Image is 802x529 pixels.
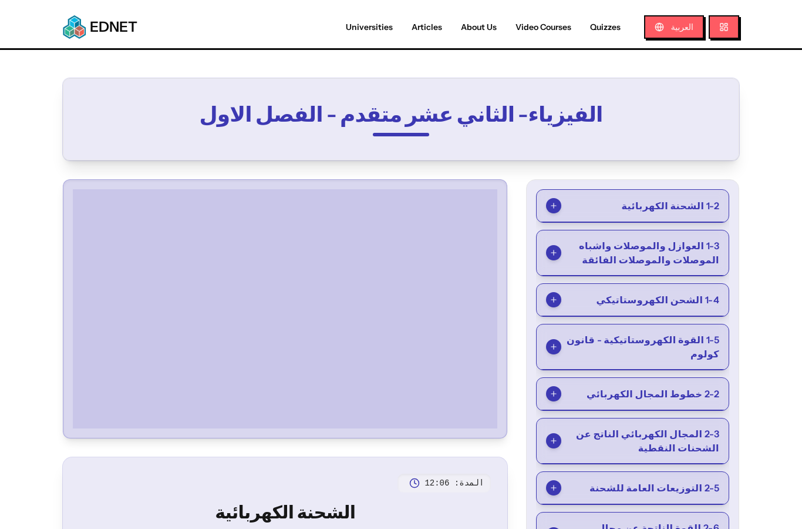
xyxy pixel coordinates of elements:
a: Video Courses [506,15,581,28]
button: 2-3 المجال الكهربائي الناتج عن الشحنات النقطية [537,413,729,458]
a: Universities [336,15,402,28]
h2: الفيزياء- الثاني عشر متقدم - الفصل الاول [120,96,682,120]
span: 1-3 العوازل والموصلات واشباه الموصلات والموصلات الفائقة [561,233,719,261]
span: 2-3 المجال الكهربائي الناتج عن الشحنات النقطية [561,421,719,449]
button: 1-5 القوة الكهروستاتيكية - قانون كولوم [537,319,729,364]
span: 1-5 القوة الكهروستاتيكية - قانون كولوم [561,327,719,355]
a: About Us [451,15,506,28]
button: 1-4 الشحن الكهروستاتيكي [537,278,729,310]
span: 1-4 الشحن الكهروستاتيكي [597,287,719,301]
button: 1-3 العوازل والموصلات واشباه الموصلات والموصلات الفائقة [537,225,729,270]
img: EDNET [63,9,86,33]
button: 1-2 الشحنة الكهربائية [537,184,729,216]
a: Quizzes [581,15,630,28]
span: 2-5 التوزيعات العامة للشحنة [589,475,719,489]
span: 1-2 الشحنة الكهربائية [621,193,719,207]
a: Articles [402,15,451,28]
h2: الشحنة الكهربائية [79,496,491,517]
button: العربية [644,9,704,33]
button: 2-2 خطوط المجال الكهربائي [537,372,729,404]
span: 2-2 خطوط المجال الكهربائي [587,381,719,395]
button: 2-5 التوزيعات العامة للشحنة [537,466,729,498]
span: EDNET [90,12,137,31]
span: المدة: 12:06 [424,471,484,483]
a: EDNETEDNET [63,9,137,33]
